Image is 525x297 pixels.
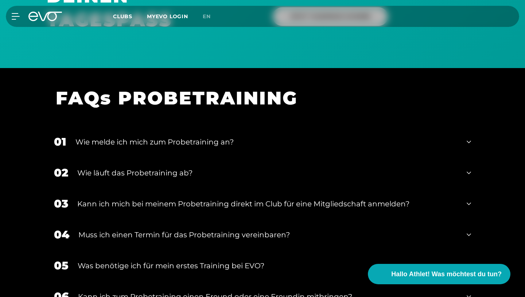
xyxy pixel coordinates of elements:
[113,13,132,20] span: Clubs
[77,198,458,209] div: Kann ich mich bei meinem Probetraining direkt im Club für eine Mitgliedschaft anmelden?
[54,165,68,181] div: 02
[54,257,69,274] div: 05
[203,12,219,21] a: en
[78,260,458,271] div: Was benötige ich für mein erstes Training bei EVO?
[54,134,66,150] div: 01
[113,13,147,20] a: Clubs
[78,229,458,240] div: Muss ich einen Termin für das Probetraining vereinbaren?
[368,264,510,284] button: Hallo Athlet! Was möchtest du tun?
[56,86,460,110] h1: FAQs PROBETRAINING
[54,226,69,243] div: 04
[203,13,211,20] span: en
[77,167,458,178] div: Wie läuft das Probetraining ab?
[75,136,458,147] div: Wie melde ich mich zum Probetraining an?
[391,269,502,279] span: Hallo Athlet! Was möchtest du tun?
[147,13,188,20] a: MYEVO LOGIN
[54,195,68,212] div: 03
